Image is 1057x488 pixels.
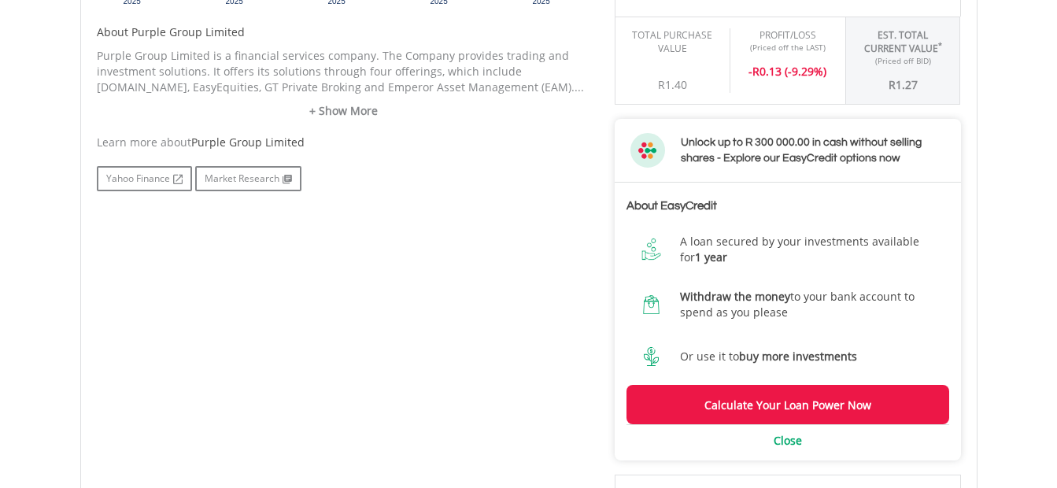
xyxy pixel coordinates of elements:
div: Learn more about [97,135,591,150]
p: Or use it to [680,349,857,364]
h5: About Purple Group Limited [97,24,591,40]
div: (Priced off the LAST) [742,42,833,53]
p: Purple Group Limited is a financial services company. The Company provides trading and investment... [97,48,591,95]
img: EasyCredit invest plant [638,344,664,369]
b: Withdraw the money [680,289,790,304]
a: Yahoo Finance [97,166,192,191]
img: EasyCredit Hand [638,237,664,262]
span: 1.27 [896,77,918,92]
p: to your bank account to spend as you please [680,289,937,320]
div: Profit/Loss [742,28,833,42]
span: 0.13 (-9.29%) [759,64,826,79]
a: Market Research [195,166,301,191]
h2: About EasyCredit [626,198,949,214]
a: + Show More [97,103,591,119]
b: buy more investments [739,349,857,364]
a: Calculate Your Loan Power Now [626,385,949,424]
img: EasyCredit shopping bag [638,292,664,317]
span: R1.40 [658,77,687,92]
h3: Unlock up to R 300 000.00 in cash without selling shares - Explore our EasyCredit options now [681,135,945,166]
a: Close [774,433,802,448]
img: ec-flower.svg [630,133,665,168]
span: - [748,64,752,79]
div: Est. Total Current Value [858,28,948,55]
span: Purple Group Limited [191,135,305,150]
div: (Priced off BID) [858,55,948,66]
div: R [858,66,948,93]
div: Total Purchase Value [627,28,718,55]
p: A loan secured by your investments available for [680,234,937,265]
div: R [742,53,833,79]
b: 1 year [695,250,727,264]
